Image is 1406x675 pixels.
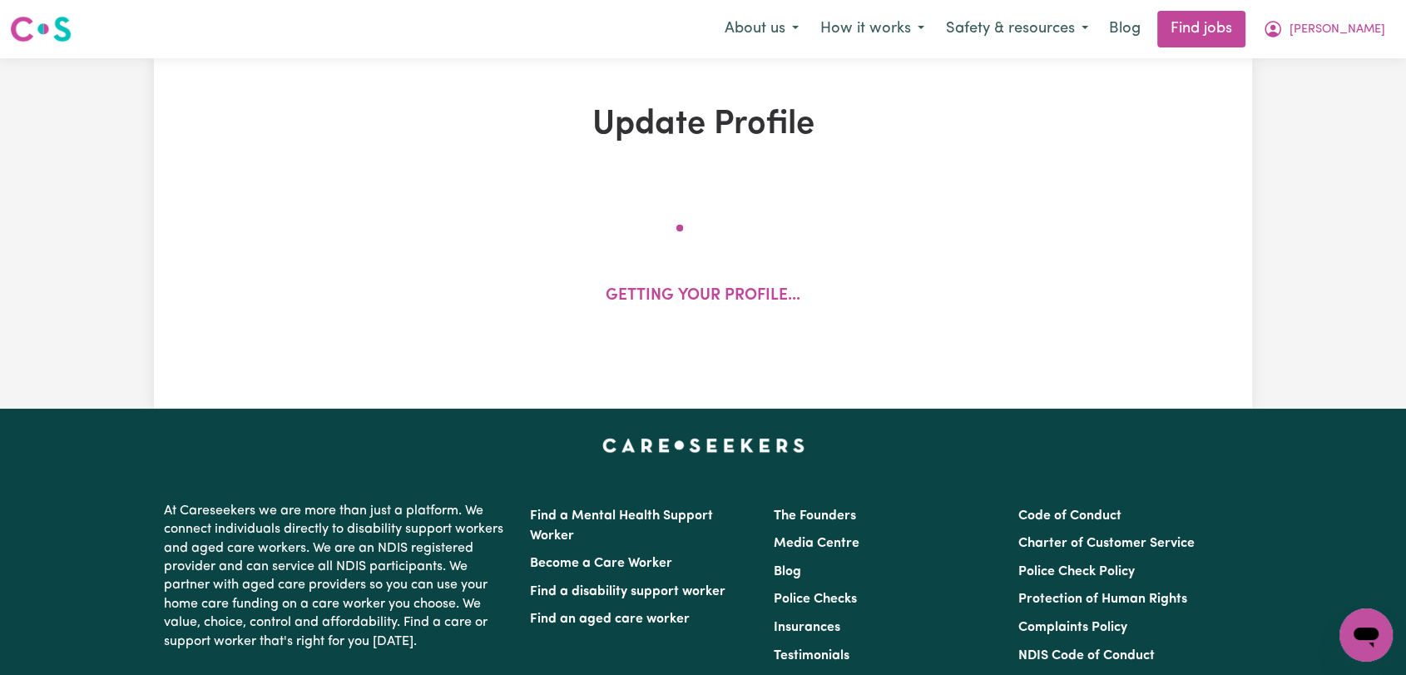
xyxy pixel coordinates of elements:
a: Blog [774,565,801,578]
h1: Update Profile [347,105,1059,145]
a: Police Checks [774,593,857,606]
button: About us [714,12,809,47]
button: Safety & resources [935,12,1099,47]
button: My Account [1252,12,1396,47]
a: Charter of Customer Service [1018,537,1195,550]
a: Blog [1099,11,1151,47]
a: Police Check Policy [1018,565,1135,578]
a: Complaints Policy [1018,621,1127,634]
a: Find a disability support worker [530,585,725,598]
p: Getting your profile... [606,285,800,309]
a: Find jobs [1157,11,1245,47]
a: Careseekers logo [10,10,72,48]
button: How it works [809,12,935,47]
a: Code of Conduct [1018,509,1121,523]
a: The Founders [774,509,856,523]
a: Careseekers home page [602,439,804,452]
a: Become a Care Worker [530,557,672,570]
a: Media Centre [774,537,859,550]
a: Find a Mental Health Support Worker [530,509,713,543]
a: Protection of Human Rights [1018,593,1187,606]
iframe: Button to launch messaging window [1339,608,1393,662]
p: At Careseekers we are more than just a platform. We connect individuals directly to disability su... [164,495,510,658]
a: Insurances [774,621,840,634]
span: [PERSON_NAME] [1290,21,1385,39]
img: Careseekers logo [10,14,72,44]
a: Testimonials [774,649,849,663]
a: Find an aged care worker [530,613,690,626]
a: NDIS Code of Conduct [1018,649,1155,663]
